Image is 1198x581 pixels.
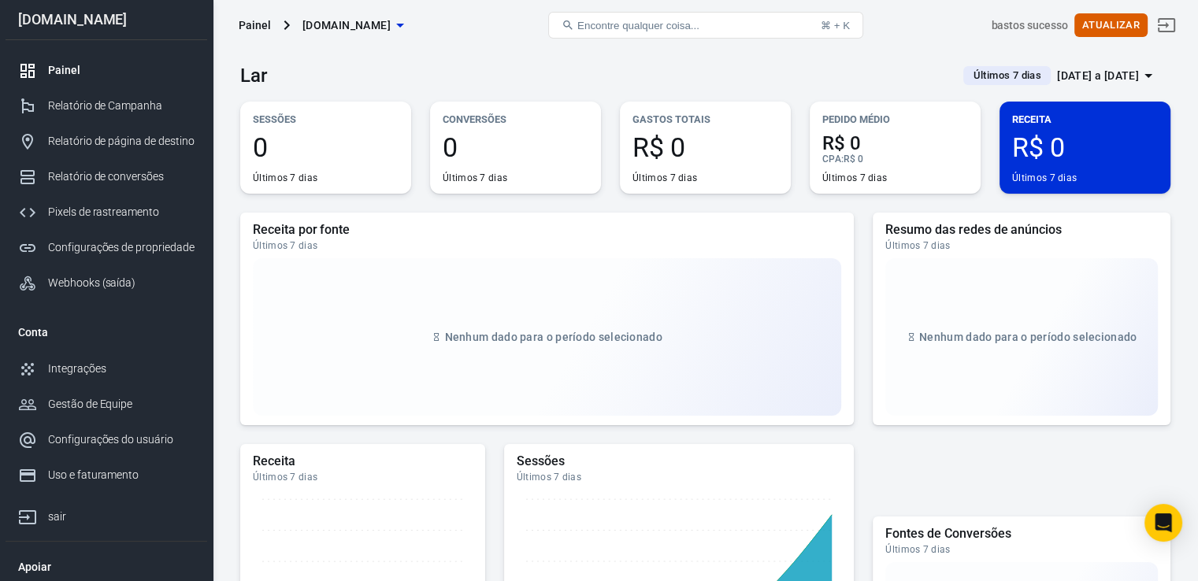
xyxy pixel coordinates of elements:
font: sair [48,510,66,523]
font: Apoiar [18,561,51,573]
a: Configurações de propriedade [6,230,207,265]
font: [DATE] a [DATE] [1057,69,1139,82]
font: Gastos totais [632,113,710,125]
font: Pixels de rastreamento [48,205,159,218]
font: Painel [48,64,80,76]
font: 0 [253,131,268,163]
font: Últimos 7 dias [822,172,887,183]
font: Últimos 7 dias [517,472,581,483]
font: Conta [18,326,48,339]
font: Últimos 7 dias [253,240,317,251]
font: Receita por fonte [253,222,350,237]
font: Relatório de Campanha [48,99,162,112]
font: Integrações [48,362,106,375]
button: Atualizar [1074,13,1148,38]
font: [DOMAIN_NAME] [18,11,127,28]
a: Gestão de Equipe [6,387,207,422]
a: Uso e faturamento [6,457,207,493]
a: Relatório de Campanha [6,88,207,124]
font: Webhooks (saída) [48,276,135,289]
font: Atualizar [1082,19,1140,31]
div: ID da conta: 7DDlUc7E [991,17,1067,34]
font: Últimos 7 dias [973,69,1041,81]
font: Últimos 7 dias [1012,172,1077,183]
a: sair [6,493,207,535]
font: Pedido médio [822,113,889,125]
font: Encontre qualquer coisa... [577,20,699,31]
button: Encontre qualquer coisa...⌘ + K [548,12,863,39]
div: Painel [239,17,271,33]
span: discounthour.shop [302,16,391,35]
font: Sessões [253,113,296,125]
font: : [841,154,844,165]
font: [DOMAIN_NAME] [302,19,391,31]
font: R$ 0 [632,131,685,163]
font: Uso e faturamento [48,468,139,481]
font: Painel [239,19,271,31]
font: Últimos 7 dias [885,544,950,555]
button: Últimos 7 dias[DATE] a [DATE] [951,63,1170,89]
font: Relatório de conversões [48,170,164,183]
a: Relatório de página de destino [6,124,207,159]
font: bastos sucesso [991,19,1067,31]
font: Conversões [443,113,506,125]
font: R$ 0 [822,132,861,154]
font: Resumo das redes de anúncios [885,222,1062,237]
font: R$ 0 [1012,131,1065,163]
a: sair [1148,6,1185,44]
font: Últimos 7 dias [443,172,507,183]
font: CPA [822,154,841,165]
font: Nenhum dado para o período selecionado [919,331,1137,343]
font: Fontes de Conversões [885,526,1011,541]
font: Configurações do usuário [48,433,173,446]
font: Últimos 7 dias [253,172,317,183]
font: Nenhum dado para o período selecionado [444,331,662,343]
font: 0 [443,131,458,163]
font: Receita [253,453,295,468]
font: Últimos 7 dias [632,172,697,183]
button: [DOMAIN_NAME] [296,11,410,40]
font: Lar [240,65,267,87]
a: Pixels de rastreamento [6,194,207,230]
font: ⌘ + K [821,20,850,31]
div: Abra o Intercom Messenger [1144,504,1182,542]
a: Integrações [6,351,207,387]
a: Configurações do usuário [6,422,207,457]
font: Gestão de Equipe [48,398,132,410]
font: Relatório de página de destino [48,135,195,147]
a: Webhooks (saída) [6,265,207,301]
font: Configurações de propriedade [48,241,195,253]
a: Relatório de conversões [6,159,207,194]
font: Últimos 7 dias [885,240,950,251]
a: Painel [6,53,207,88]
font: Receita [1012,113,1051,125]
font: Últimos 7 dias [253,472,317,483]
font: Sessões [517,453,565,468]
font: R$ 0 [844,154,863,165]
